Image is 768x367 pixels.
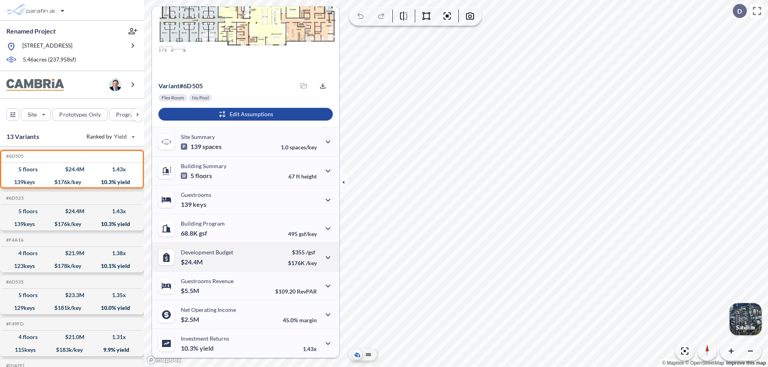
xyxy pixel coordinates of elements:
[4,153,24,159] h5: Click to copy the code
[181,278,234,284] p: Guestrooms Revenue
[181,143,222,151] p: 139
[181,229,207,237] p: 68.8K
[230,110,273,118] p: Edit Assumptions
[288,173,317,180] p: 67
[364,350,373,359] button: Site Plan
[181,191,211,198] p: Guestrooms
[6,132,39,141] p: 13 Variants
[306,260,317,266] span: /key
[23,56,76,64] p: 5.46 acres ( 237,958 sf)
[181,344,214,352] p: 10.3%
[146,355,182,365] a: Mapbox homepage
[181,287,200,295] p: $5.5M
[685,360,724,366] a: OpenStreetMap
[202,143,222,151] span: spaces
[181,306,236,313] p: Net Operating Income
[195,172,212,180] span: floors
[52,108,108,121] button: Prototypes Only
[158,82,203,90] p: # 6d505
[181,220,225,227] p: Building Program
[21,108,51,121] button: Site
[181,335,229,342] p: Investment Returns
[181,172,212,180] p: 5
[290,144,317,151] span: spaces/key
[283,317,317,323] p: 45.0%
[109,108,152,121] button: Program
[181,163,226,169] p: Building Summary
[726,360,766,366] a: Improve this map
[306,249,315,256] span: /gsf
[192,95,209,101] p: No Pool
[199,229,207,237] span: gsf
[4,321,24,327] h5: Click to copy the code
[4,237,24,243] h5: Click to copy the code
[158,108,333,121] button: Edit Assumptions
[181,249,233,256] p: Development Budget
[162,95,184,101] p: Flex Room
[288,249,317,256] p: $355
[737,8,742,15] p: D
[297,288,317,295] span: RevPAR
[4,195,24,201] h5: Click to copy the code
[299,230,317,237] span: gsf/key
[352,350,362,359] button: Aerial View
[303,345,317,352] p: 1.43x
[6,79,64,91] img: BrandImage
[730,303,762,335] button: Switcher ImageSatellite
[114,133,127,141] span: Yield
[288,260,317,266] p: $176K
[200,344,214,352] span: yield
[80,130,140,143] button: Ranked by Yield
[22,42,72,52] p: [STREET_ADDRESS]
[4,279,24,285] h5: Click to copy the code
[281,144,317,151] p: 1.0
[59,111,101,119] p: Prototypes Only
[662,360,684,366] a: Mapbox
[193,200,206,208] span: keys
[28,111,37,119] p: Site
[116,111,138,119] p: Program
[730,303,762,335] img: Switcher Image
[301,173,317,180] span: height
[181,200,206,208] p: 139
[6,27,56,36] p: Renamed Project
[181,315,200,323] p: $2.5M
[275,288,317,295] p: $109.20
[109,78,122,91] img: user logo
[288,230,317,237] p: 495
[299,317,317,323] span: margin
[158,82,180,89] span: Variant
[736,324,755,331] p: Satellite
[181,258,204,266] p: $24.4M
[181,133,215,140] p: Site Summary
[296,173,300,180] span: ft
